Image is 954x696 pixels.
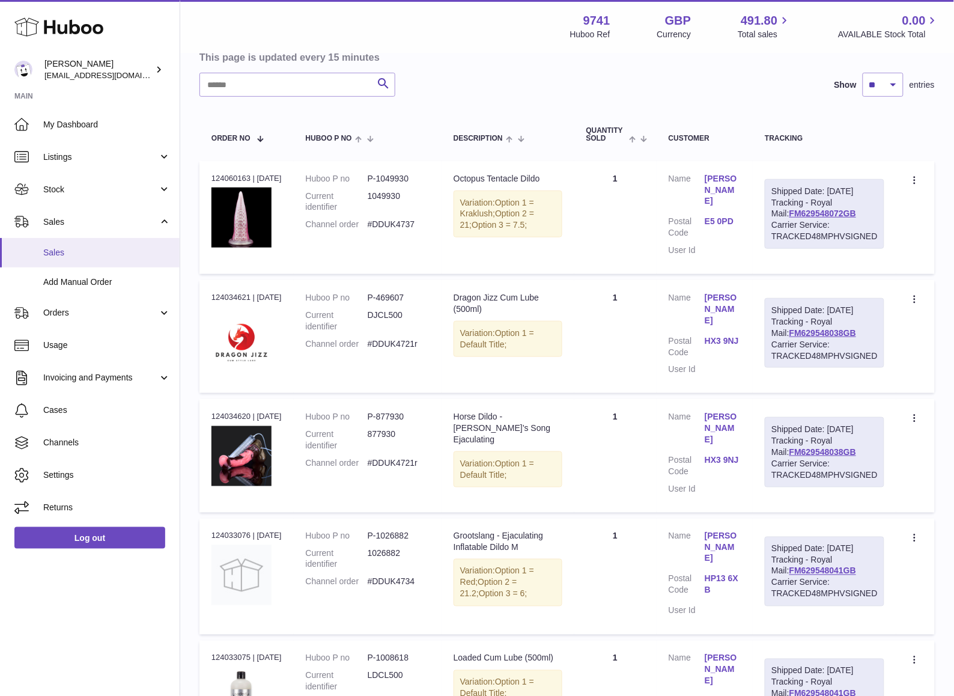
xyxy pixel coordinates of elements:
span: Option 1 = Default Title; [460,328,534,349]
dt: Postal Code [669,216,705,239]
span: My Dashboard [43,119,171,130]
dt: Channel order [306,338,368,350]
a: HP13 6XB [705,573,741,596]
dt: User Id [669,605,705,617]
strong: 9741 [583,13,610,29]
dd: #DDUK4721r [368,457,430,469]
dd: P-1026882 [368,531,430,542]
dt: Postal Code [669,454,705,477]
span: Option 1 = Default Title; [460,459,534,480]
dd: LDCL500 [368,670,430,693]
span: AVAILABLE Stock Total [838,29,940,40]
a: FM629548038GB [789,328,856,338]
span: Option 3 = 6; [479,589,527,599]
td: 1 [574,161,657,274]
span: Option 1 = Kraklush; [460,198,534,219]
span: Sales [43,216,158,228]
a: 491.80 Total sales [738,13,791,40]
dt: Channel order [306,457,368,469]
img: ajcmarketingltd@gmail.com [14,61,32,79]
span: Total sales [738,29,791,40]
div: Customer [669,135,741,142]
dd: 877930 [368,429,430,451]
span: Listings [43,151,158,163]
a: HX3 9NJ [705,335,741,347]
div: Shipped Date: [DATE] [771,665,878,677]
h3: This page is updated every 15 minutes [199,50,932,64]
dd: 1026882 [368,548,430,571]
div: Tracking - Royal Mail: [765,537,884,606]
dd: P-1049930 [368,173,430,185]
span: entries [910,79,935,91]
a: [PERSON_NAME] [705,531,741,565]
div: Variation: [454,451,562,487]
div: Loaded Cum Lube (500ml) [454,653,562,664]
dt: Huboo P no [306,531,368,542]
div: Carrier Service: TRACKED48MPHVSIGNED [771,339,878,362]
dt: Postal Code [669,573,705,599]
img: 10_6cc16a40-b0e4-42e9-8460-64b41cffcba3.jpg [211,426,272,486]
dt: Channel order [306,219,368,230]
dt: Current identifier [306,429,368,451]
div: Grootslang - Ejaculating Inflatable Dildo M [454,531,562,554]
div: Octopus Tentacle Dildo [454,173,562,185]
div: Variation: [454,191,562,238]
dt: Channel order [306,576,368,588]
div: Tracking - Royal Mail: [765,298,884,368]
span: Description [454,135,503,142]
dt: Name [669,653,705,690]
span: Option 3 = 7.5; [472,220,527,230]
span: Returns [43,502,171,513]
dd: P-469607 [368,292,430,304]
div: [PERSON_NAME] [44,58,153,81]
span: Channels [43,437,171,448]
div: Currency [657,29,691,40]
div: 124060163 | [DATE] [211,173,282,184]
a: [PERSON_NAME] [705,173,741,207]
div: Tracking [765,135,884,142]
dt: Name [669,292,705,329]
dt: Current identifier [306,670,368,693]
dt: Postal Code [669,335,705,358]
a: FM629548038GB [789,447,856,457]
span: Option 1 = Red; [460,566,534,587]
div: Carrier Service: TRACKED48MPHVSIGNED [771,458,878,481]
label: Show [834,79,857,91]
span: Invoicing and Payments [43,372,158,383]
span: Cases [43,404,171,416]
dt: Huboo P no [306,653,368,664]
strong: GBP [665,13,691,29]
td: 1 [574,519,657,635]
div: Tracking - Royal Mail: [765,179,884,249]
span: Quantity Sold [586,127,626,142]
div: Carrier Service: TRACKED48MPHVSIGNED [771,219,878,242]
span: Option 2 = 21.2; [460,578,517,599]
dt: Current identifier [306,548,368,571]
dt: User Id [669,245,705,256]
dt: Current identifier [306,191,368,213]
a: E5 0PD [705,216,741,227]
div: 124033075 | [DATE] [211,653,282,664]
a: [PERSON_NAME] [705,292,741,326]
dt: Huboo P no [306,411,368,423]
img: 1_603841cf-ecf9-4b64-9a00-42c1e0760c8c.png [211,307,272,367]
div: Shipped Date: [DATE] [771,543,878,555]
div: Carrier Service: TRACKED48MPHVSIGNED [771,577,878,600]
span: Usage [43,340,171,351]
a: Log out [14,527,165,549]
div: 124033076 | [DATE] [211,531,282,542]
a: FM629548041GB [789,566,856,576]
div: Shipped Date: [DATE] [771,305,878,316]
span: Sales [43,247,171,258]
dd: P-1008618 [368,653,430,664]
span: Order No [211,135,251,142]
dt: Huboo P no [306,292,368,304]
div: Tracking - Royal Mail: [765,417,884,487]
a: [PERSON_NAME] [705,411,741,445]
a: [PERSON_NAME] [705,653,741,687]
span: [EMAIL_ADDRESS][DOMAIN_NAME] [44,70,177,80]
div: Variation: [454,321,562,357]
span: Add Manual Order [43,276,171,288]
td: 1 [574,280,657,393]
div: 124034621 | [DATE] [211,292,282,303]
